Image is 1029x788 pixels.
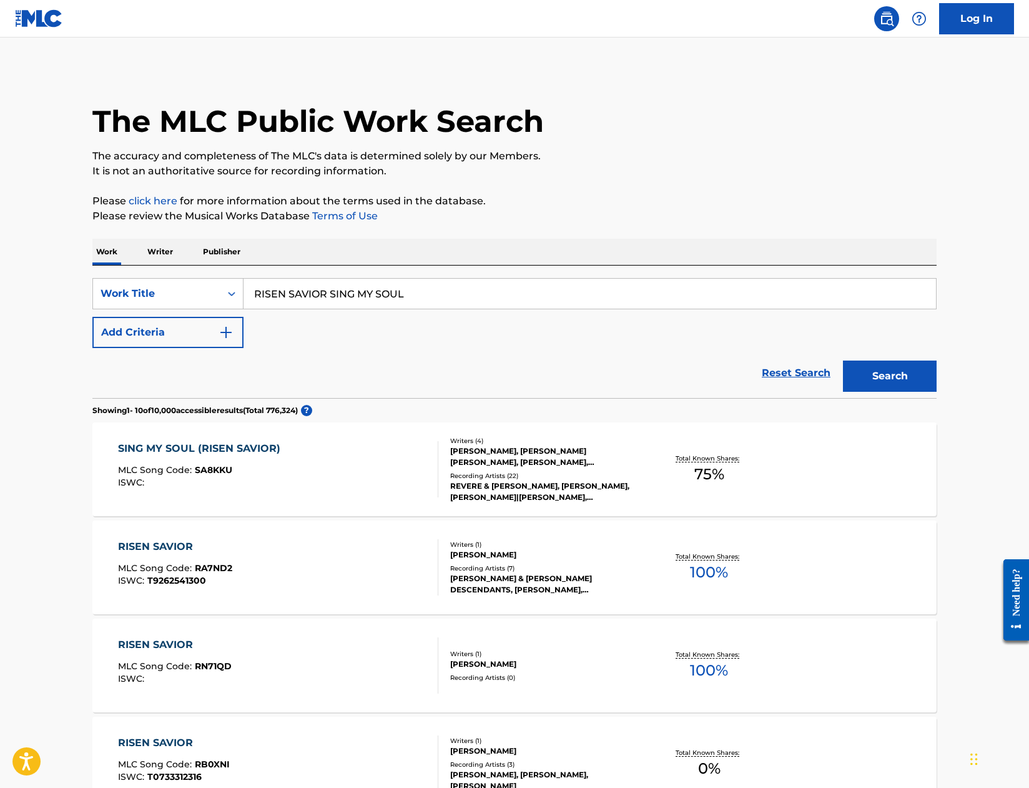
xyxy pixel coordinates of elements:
[92,405,298,416] p: Showing 1 - 10 of 10,000 accessible results (Total 776,324 )
[195,562,232,574] span: RA7ND2
[15,9,63,27] img: MLC Logo
[694,463,724,486] span: 75 %
[450,746,639,757] div: [PERSON_NAME]
[118,661,195,672] span: MLC Song Code :
[690,561,728,584] span: 100 %
[92,521,937,614] a: RISEN SAVIORMLC Song Code:RA7ND2ISWC:T9262541300Writers (1)[PERSON_NAME]Recording Artists (7)[PER...
[939,3,1014,34] a: Log In
[195,464,232,476] span: SA8KKU
[874,6,899,31] a: Public Search
[118,477,147,488] span: ISWC :
[92,422,937,516] a: SING MY SOUL (RISEN SAVIOR)MLC Song Code:SA8KKUISWC:Writers (4)[PERSON_NAME], [PERSON_NAME] [PERS...
[118,637,232,652] div: RISEN SAVIOR
[118,759,195,770] span: MLC Song Code :
[118,562,195,574] span: MLC Song Code :
[118,575,147,586] span: ISWC :
[129,195,177,207] a: click here
[219,325,234,340] img: 9d2ae6d4665cec9f34b9.svg
[92,194,937,209] p: Please for more information about the terms used in the database.
[118,464,195,476] span: MLC Song Code :
[450,760,639,769] div: Recording Artists ( 3 )
[994,549,1029,650] iframe: Resource Center
[967,728,1029,788] iframe: Chat Widget
[676,552,742,561] p: Total Known Shares:
[92,164,937,179] p: It is not an authoritative source for recording information.
[301,405,312,416] span: ?
[101,286,213,301] div: Work Title
[970,741,978,778] div: Drag
[450,436,639,446] div: Writers ( 4 )
[879,11,894,26] img: search
[450,446,639,468] div: [PERSON_NAME], [PERSON_NAME] [PERSON_NAME], [PERSON_NAME], [PERSON_NAME]
[450,564,639,573] div: Recording Artists ( 7 )
[92,317,244,348] button: Add Criteria
[195,661,232,672] span: RN71QD
[310,210,378,222] a: Terms of Use
[912,11,927,26] img: help
[147,771,202,782] span: T0733312316
[450,471,639,481] div: Recording Artists ( 22 )
[92,619,937,712] a: RISEN SAVIORMLC Song Code:RN71QDISWC:Writers (1)[PERSON_NAME]Recording Artists (0)Total Known Sha...
[144,239,177,265] p: Writer
[199,239,244,265] p: Publisher
[907,6,932,31] div: Help
[676,650,742,659] p: Total Known Shares:
[450,649,639,659] div: Writers ( 1 )
[450,659,639,670] div: [PERSON_NAME]
[92,149,937,164] p: The accuracy and completeness of The MLC's data is determined solely by our Members.
[92,278,937,398] form: Search Form
[118,441,287,456] div: SING MY SOUL (RISEN SAVIOR)
[195,759,230,770] span: RB0XNI
[147,575,206,586] span: T9262541300
[118,673,147,684] span: ISWC :
[843,361,937,392] button: Search
[450,673,639,682] div: Recording Artists ( 0 )
[450,573,639,596] div: [PERSON_NAME] & [PERSON_NAME] DESCENDANTS, [PERSON_NAME], [PERSON_NAME] DESCENDANTS, [PERSON_NAME...
[690,659,728,682] span: 100 %
[92,102,544,140] h1: The MLC Public Work Search
[118,539,232,554] div: RISEN SAVIOR
[92,239,121,265] p: Work
[118,736,230,751] div: RISEN SAVIOR
[92,209,937,224] p: Please review the Musical Works Database
[676,748,742,757] p: Total Known Shares:
[698,757,721,780] span: 0 %
[450,736,639,746] div: Writers ( 1 )
[450,549,639,561] div: [PERSON_NAME]
[450,481,639,503] div: REVERE & [PERSON_NAME], [PERSON_NAME], [PERSON_NAME]|[PERSON_NAME], [PERSON_NAME] & [PERSON_NAME]...
[756,359,837,387] a: Reset Search
[676,454,742,463] p: Total Known Shares:
[118,771,147,782] span: ISWC :
[450,540,639,549] div: Writers ( 1 )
